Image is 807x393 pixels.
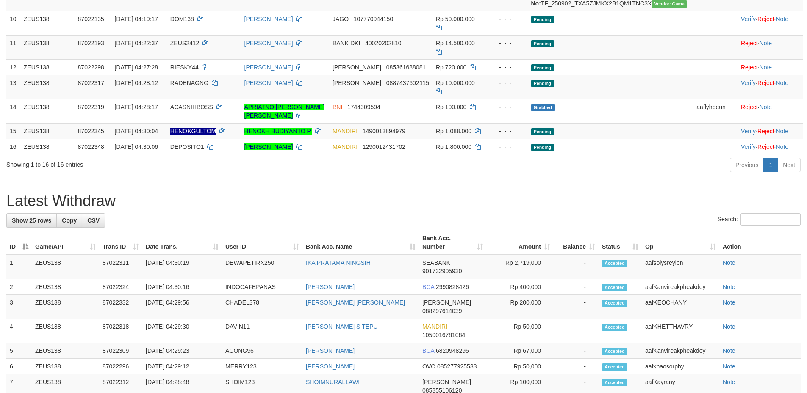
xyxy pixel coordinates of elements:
[642,231,719,255] th: Op: activate to sort column ascending
[741,40,758,47] a: Reject
[491,127,524,135] div: - - -
[730,158,764,172] a: Previous
[723,379,735,385] a: Note
[32,279,99,295] td: ZEUS138
[763,158,778,172] a: 1
[776,16,788,22] a: Note
[6,319,32,343] td: 4
[776,80,788,86] a: Note
[333,40,360,47] span: BANK DKI
[6,192,801,209] h1: Latest Withdraw
[244,40,293,47] a: [PERSON_NAME]
[602,379,627,386] span: Accepted
[386,64,426,71] span: Copy 085361688081 to clipboard
[486,295,554,319] td: Rp 200,000
[244,64,293,71] a: [PERSON_NAME]
[738,11,803,35] td: · ·
[354,16,393,22] span: Copy 107770944150 to clipboard
[757,128,774,135] a: Reject
[436,347,469,354] span: Copy 6820948295 to clipboard
[723,363,735,370] a: Note
[222,359,302,374] td: MERRY123
[599,231,642,255] th: Status: activate to sort column ascending
[32,359,99,374] td: ZEUS138
[486,359,554,374] td: Rp 50,000
[365,40,402,47] span: Copy 40020202810 to clipboard
[602,348,627,355] span: Accepted
[115,40,158,47] span: [DATE] 04:22:37
[554,343,599,359] td: -
[436,64,466,71] span: Rp 720.000
[642,255,719,279] td: aafsolysreylen
[422,379,471,385] span: [PERSON_NAME]
[20,11,75,35] td: ZEUS138
[436,128,471,135] span: Rp 1.088.000
[422,363,435,370] span: OVO
[422,308,462,314] span: Copy 088297614039 to clipboard
[6,255,32,279] td: 1
[333,128,358,135] span: MANDIRI
[531,16,554,23] span: Pending
[115,16,158,22] span: [DATE] 04:19:17
[142,359,222,374] td: [DATE] 04:29:12
[642,359,719,374] td: aafkhaosorphy
[244,16,293,22] a: [PERSON_NAME]
[142,295,222,319] td: [DATE] 04:29:56
[170,104,213,110] span: ACASNIHBOSS
[531,40,554,47] span: Pending
[741,80,756,86] a: Verify
[642,295,719,319] td: aafKEOCHANY
[32,255,99,279] td: ZEUS138
[142,279,222,295] td: [DATE] 04:30:16
[56,213,82,228] a: Copy
[12,217,51,224] span: Show 25 rows
[32,343,99,359] td: ZEUS138
[78,104,104,110] span: 87022319
[32,295,99,319] td: ZEUS138
[170,143,204,150] span: DEPOSITO1
[222,319,302,343] td: DAVIN11
[486,231,554,255] th: Amount: activate to sort column ascending
[99,279,142,295] td: 87022324
[422,347,434,354] span: BCA
[554,359,599,374] td: -
[422,323,447,330] span: MANDIRI
[347,104,380,110] span: Copy 1744309594 to clipboard
[6,279,32,295] td: 2
[422,299,471,306] span: [PERSON_NAME]
[333,143,358,150] span: MANDIRI
[170,128,216,135] span: Nama rekening ada tanda titik/strip, harap diedit
[491,103,524,111] div: - - -
[531,104,555,111] span: Grabbed
[6,99,20,123] td: 14
[6,231,32,255] th: ID: activate to sort column descending
[602,260,627,267] span: Accepted
[738,59,803,75] td: ·
[115,64,158,71] span: [DATE] 04:27:28
[333,16,349,22] span: JAGO
[222,231,302,255] th: User ID: activate to sort column ascending
[170,16,194,22] span: DOM138
[6,123,20,139] td: 15
[723,323,735,330] a: Note
[486,319,554,343] td: Rp 50,000
[99,255,142,279] td: 87022311
[78,40,104,47] span: 87022193
[363,143,405,150] span: Copy 1290012431702 to clipboard
[78,80,104,86] span: 87022317
[99,343,142,359] td: 87022309
[486,255,554,279] td: Rp 2,719,000
[6,35,20,59] td: 11
[6,75,20,99] td: 13
[652,0,687,8] span: Vendor URL: https://trx31.1velocity.biz
[20,123,75,139] td: ZEUS138
[6,11,20,35] td: 10
[741,64,758,71] a: Reject
[306,259,371,266] a: IKA PRATAMA NINGSIH
[20,35,75,59] td: ZEUS138
[78,128,104,135] span: 87022345
[760,104,772,110] a: Note
[78,64,104,71] span: 87022298
[6,295,32,319] td: 3
[115,128,158,135] span: [DATE] 04:30:04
